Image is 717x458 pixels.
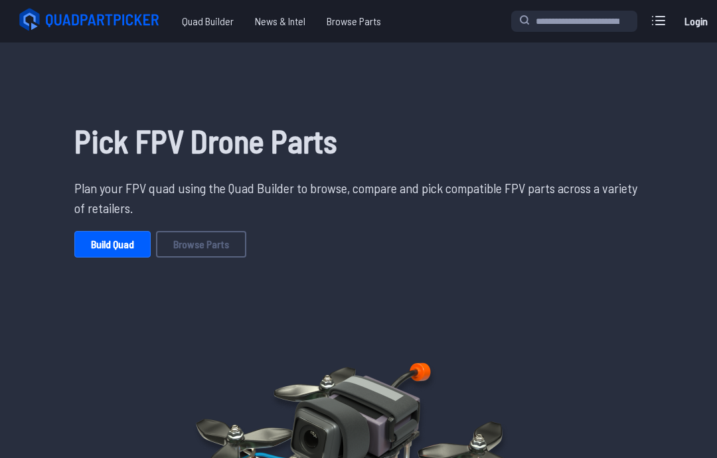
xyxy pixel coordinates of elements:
[171,8,244,35] a: Quad Builder
[680,8,712,35] a: Login
[156,231,246,258] a: Browse Parts
[316,8,392,35] a: Browse Parts
[74,231,151,258] a: Build Quad
[244,8,316,35] a: News & Intel
[74,117,643,165] h1: Pick FPV Drone Parts
[74,178,643,218] p: Plan your FPV quad using the Quad Builder to browse, compare and pick compatible FPV parts across...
